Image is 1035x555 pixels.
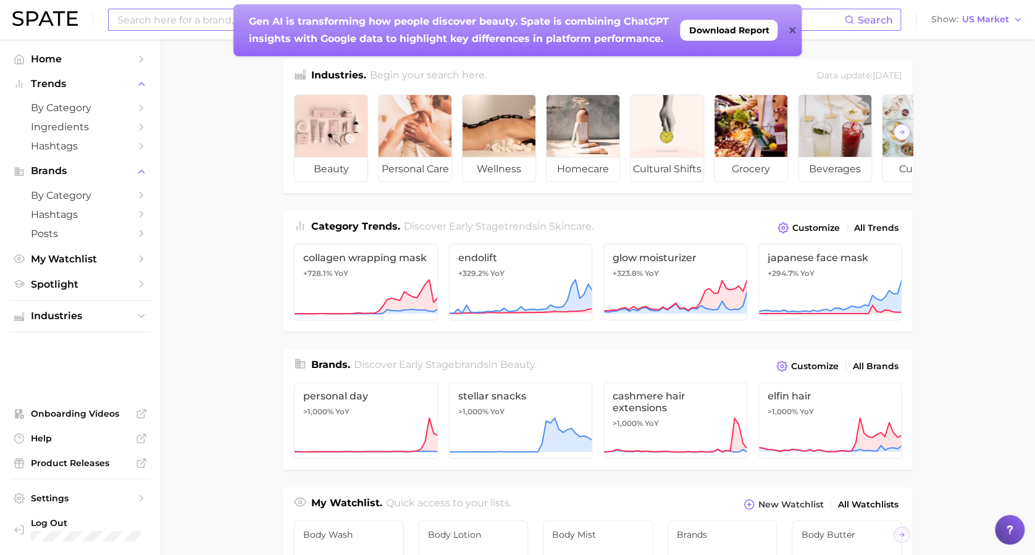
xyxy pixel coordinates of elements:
[379,157,451,182] span: personal care
[603,382,747,459] a: cashmere hair extensions>1,000% YoY
[630,94,704,182] a: cultural shifts
[311,220,400,232] span: Category Trends .
[458,269,488,278] span: +329.2%
[962,16,1009,23] span: US Market
[31,517,141,528] span: Log Out
[31,457,130,469] span: Product Releases
[294,94,368,182] a: beauty
[800,269,815,278] span: YoY
[303,390,429,402] span: personal day
[547,157,619,182] span: homecare
[613,419,643,428] span: >1,000%
[645,269,659,278] span: YoY
[10,49,151,69] a: Home
[768,269,798,278] span: +294.7%
[31,493,130,504] span: Settings
[458,252,584,264] span: endolift
[458,390,584,402] span: stellar snacks
[31,253,130,265] span: My Watchlist
[386,496,511,513] h2: Quick access to your lists.
[798,94,872,182] a: beverages
[428,530,519,540] span: Body Lotion
[10,186,151,205] a: by Category
[613,390,738,414] span: cashmere hair extensions
[768,390,893,402] span: elfin hair
[798,157,871,182] span: beverages
[774,219,843,236] button: Customize
[10,489,151,507] a: Settings
[928,12,1026,28] button: ShowUS Market
[10,307,151,325] button: Industries
[462,94,536,182] a: wellness
[490,407,505,417] span: YoY
[10,224,151,243] a: Posts
[768,252,893,264] span: japanese face mask
[714,157,787,182] span: grocery
[854,223,899,233] span: All Trends
[10,98,151,117] a: by Category
[31,278,130,290] span: Spotlight
[631,157,703,182] span: cultural shifts
[894,124,910,140] button: Scroll Right
[758,382,902,459] a: elfin hair>1,000% YoY
[370,68,487,85] h2: Begin your search here.
[31,209,130,220] span: Hashtags
[835,496,902,513] a: All Watchlists
[463,157,535,182] span: wellness
[31,311,130,322] span: Industries
[858,14,893,26] span: Search
[552,530,643,540] span: Body Mist
[768,407,798,416] span: >1,000%
[931,16,958,23] span: Show
[800,407,814,417] span: YoY
[311,359,350,370] span: Brands .
[546,94,620,182] a: homecare
[10,404,151,423] a: Onboarding Videos
[31,53,130,65] span: Home
[116,9,844,30] input: Search here for a brand, industry, or ingredient
[449,382,593,459] a: stellar snacks>1,000% YoY
[311,496,382,513] h1: My Watchlist.
[882,94,956,182] a: culinary
[758,244,902,320] a: japanese face mask+294.7% YoY
[303,269,332,278] span: +728.1%
[773,357,842,375] button: Customize
[740,496,827,513] button: New Watchlist
[31,165,130,177] span: Brands
[882,157,955,182] span: culinary
[613,269,643,278] span: +323.8%
[404,220,593,232] span: Discover Early Stage trends in .
[549,220,592,232] span: skincare
[10,117,151,136] a: Ingredients
[10,275,151,294] a: Spotlight
[500,359,535,370] span: beauty
[31,102,130,114] span: by Category
[31,190,130,201] span: by Category
[792,223,840,233] span: Customize
[10,454,151,472] a: Product Releases
[294,382,438,459] a: personal day>1,000% YoY
[645,419,659,428] span: YoY
[378,94,452,182] a: personal care
[31,433,130,444] span: Help
[31,121,130,133] span: Ingredients
[311,68,366,85] h1: Industries.
[31,408,130,419] span: Onboarding Videos
[758,499,824,510] span: New Watchlist
[894,527,910,543] button: Scroll Right
[12,11,78,26] img: SPATE
[714,94,788,182] a: grocery
[10,205,151,224] a: Hashtags
[850,358,902,375] a: All Brands
[31,228,130,240] span: Posts
[613,252,738,264] span: glow moisturizer
[791,361,839,372] span: Customize
[354,359,537,370] span: Discover Early Stage brands in .
[801,530,892,540] span: Body butter
[31,78,130,90] span: Trends
[449,244,593,320] a: endolift+329.2% YoY
[838,499,899,510] span: All Watchlists
[458,407,488,416] span: >1,000%
[294,244,438,320] a: collagen wrapping mask+728.1% YoY
[853,361,899,372] span: All Brands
